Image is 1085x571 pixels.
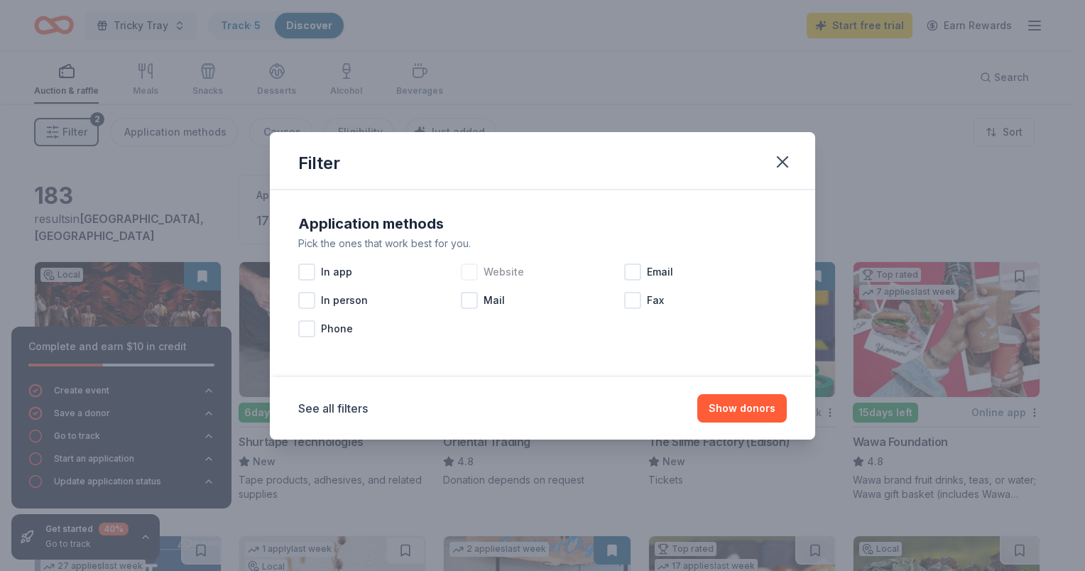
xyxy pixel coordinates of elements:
[298,152,340,175] div: Filter
[298,212,787,235] div: Application methods
[697,394,787,423] button: Show donors
[321,320,353,337] span: Phone
[298,235,787,252] div: Pick the ones that work best for you.
[321,292,368,309] span: In person
[321,263,352,281] span: In app
[647,292,664,309] span: Fax
[484,263,524,281] span: Website
[298,400,368,417] button: See all filters
[484,292,505,309] span: Mail
[647,263,673,281] span: Email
